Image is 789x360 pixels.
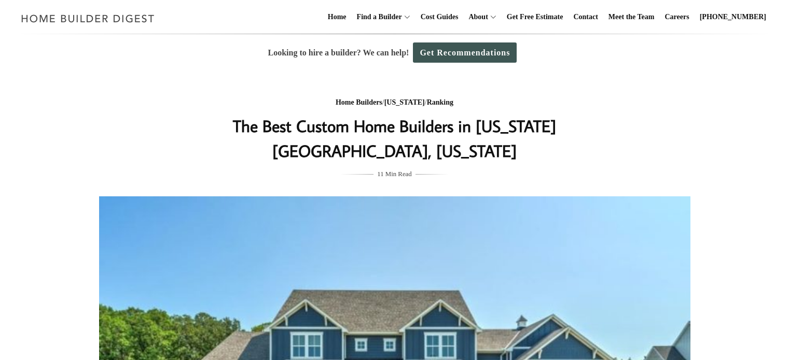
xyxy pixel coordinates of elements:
[427,98,453,106] a: Ranking
[661,1,694,34] a: Careers
[353,1,402,34] a: Find a Builder
[336,98,382,106] a: Home Builders
[17,8,159,28] img: Home Builder Digest
[417,1,463,34] a: Cost Guides
[464,1,488,34] a: About
[377,168,411,180] span: 11 Min Read
[413,42,517,63] a: Get Recommendations
[188,113,602,163] h1: The Best Custom Home Builders in [US_STATE][GEOGRAPHIC_DATA], [US_STATE]
[569,1,602,34] a: Contact
[384,98,425,106] a: [US_STATE]
[503,1,567,34] a: Get Free Estimate
[604,1,659,34] a: Meet the Team
[188,96,602,109] div: / /
[696,1,770,34] a: [PHONE_NUMBER]
[324,1,351,34] a: Home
